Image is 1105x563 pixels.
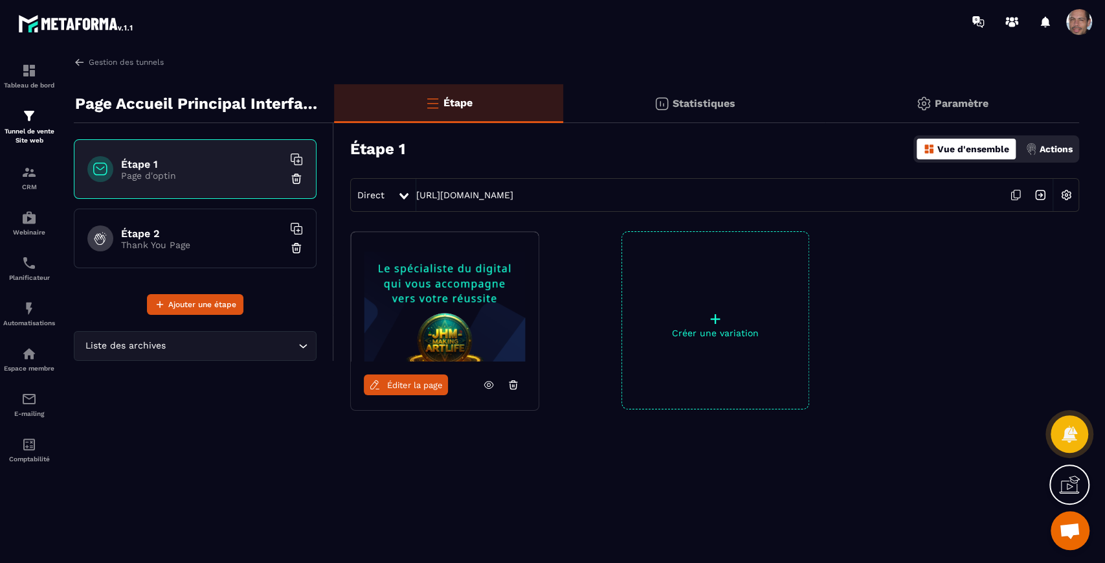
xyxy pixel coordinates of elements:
img: trash [290,242,303,255]
p: Tunnel de vente Site web [3,127,55,145]
img: arrow [74,56,85,68]
p: Comptabilité [3,455,55,463]
p: Automatisations [3,319,55,327]
a: Éditer la page [364,374,448,395]
div: Search for option [74,331,317,361]
a: formationformationCRM [3,155,55,200]
p: Page Accueil Principal Interface83 [75,91,324,117]
img: trash [290,172,303,185]
p: Paramètre [935,97,988,109]
a: automationsautomationsWebinaire [3,200,55,246]
p: Espace membre [3,365,55,372]
input: Search for option [168,339,295,353]
img: accountant [21,437,37,452]
img: scheduler [21,255,37,271]
img: bars-o.4a397970.svg [425,95,440,111]
a: formationformationTunnel de vente Site web [3,98,55,155]
p: Actions [1040,144,1073,154]
img: email [21,391,37,407]
p: Planificateur [3,274,55,281]
a: emailemailE-mailing [3,382,55,427]
img: formation [21,63,37,78]
img: logo [18,12,135,35]
a: automationsautomationsEspace membre [3,336,55,382]
img: setting-gr.5f69749f.svg [916,96,932,111]
h6: Étape 2 [121,227,283,240]
span: Liste des archives [82,339,168,353]
a: formationformationTableau de bord [3,53,55,98]
img: formation [21,108,37,124]
h3: Étape 1 [350,140,405,158]
img: actions.d6e523a2.png [1025,143,1037,155]
a: accountantaccountantComptabilité [3,427,55,472]
span: Direct [357,190,385,200]
p: Thank You Page [121,240,283,250]
p: CRM [3,183,55,190]
span: Ajouter une étape [168,298,236,311]
p: Tableau de bord [3,82,55,89]
img: image [351,232,539,362]
img: stats.20deebd0.svg [654,96,669,111]
a: automationsautomationsAutomatisations [3,291,55,336]
button: Ajouter une étape [147,294,243,315]
a: Gestion des tunnels [74,56,164,68]
p: Page d'optin [121,170,283,181]
p: + [622,310,809,328]
div: Ouvrir le chat [1051,511,1089,550]
img: automations [21,346,37,362]
p: E-mailing [3,410,55,417]
p: Statistiques [673,97,735,109]
p: Étape [443,97,473,109]
a: schedulerschedulerPlanificateur [3,246,55,291]
img: arrow-next.bcc2205e.svg [1028,183,1053,207]
img: automations [21,301,37,316]
img: setting-w.858f3a88.svg [1054,183,1078,207]
a: [URL][DOMAIN_NAME] [416,190,513,200]
img: dashboard-orange.40269519.svg [923,143,935,155]
img: formation [21,165,37,180]
h6: Étape 1 [121,158,283,170]
img: automations [21,210,37,225]
p: Créer une variation [622,328,809,338]
p: Vue d'ensemble [937,144,1009,154]
p: Webinaire [3,229,55,236]
span: Éditer la page [387,380,443,390]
